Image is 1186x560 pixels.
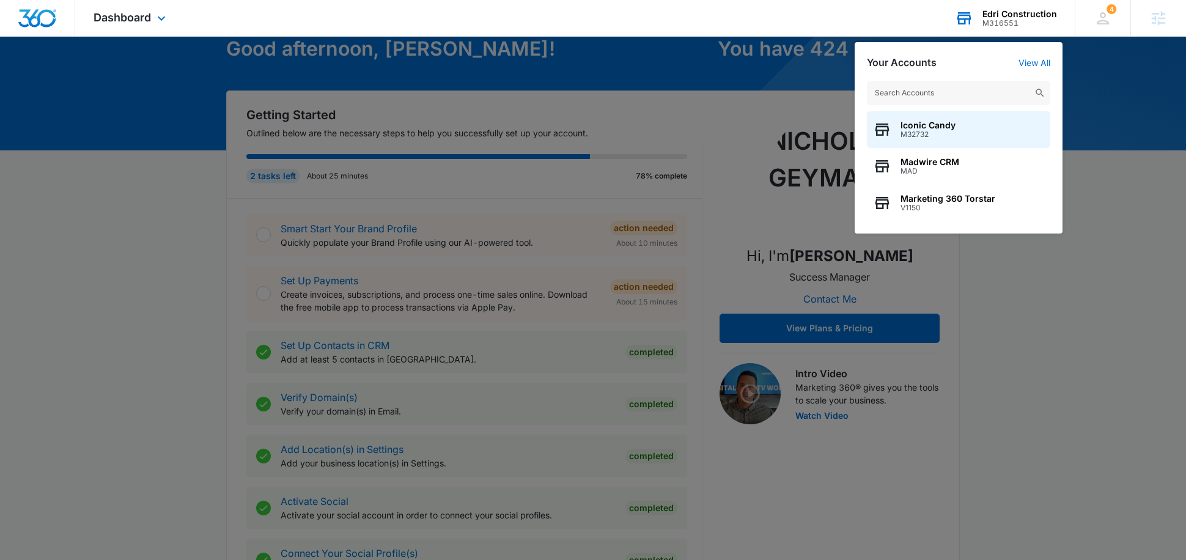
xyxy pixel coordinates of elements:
[901,204,995,212] span: V1150
[867,57,937,68] h2: Your Accounts
[1018,57,1050,68] a: View All
[1107,4,1116,14] div: notifications count
[867,111,1050,148] button: Iconic CandyM32732
[901,194,995,204] span: Marketing 360 Torstar
[901,130,956,139] span: M32732
[867,81,1050,105] input: Search Accounts
[94,11,151,24] span: Dashboard
[867,148,1050,185] button: Madwire CRMMAD
[982,9,1057,19] div: account name
[901,157,959,167] span: Madwire CRM
[1107,4,1116,14] span: 4
[901,167,959,175] span: MAD
[901,120,956,130] span: Iconic Candy
[982,19,1057,28] div: account id
[867,185,1050,221] button: Marketing 360 TorstarV1150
